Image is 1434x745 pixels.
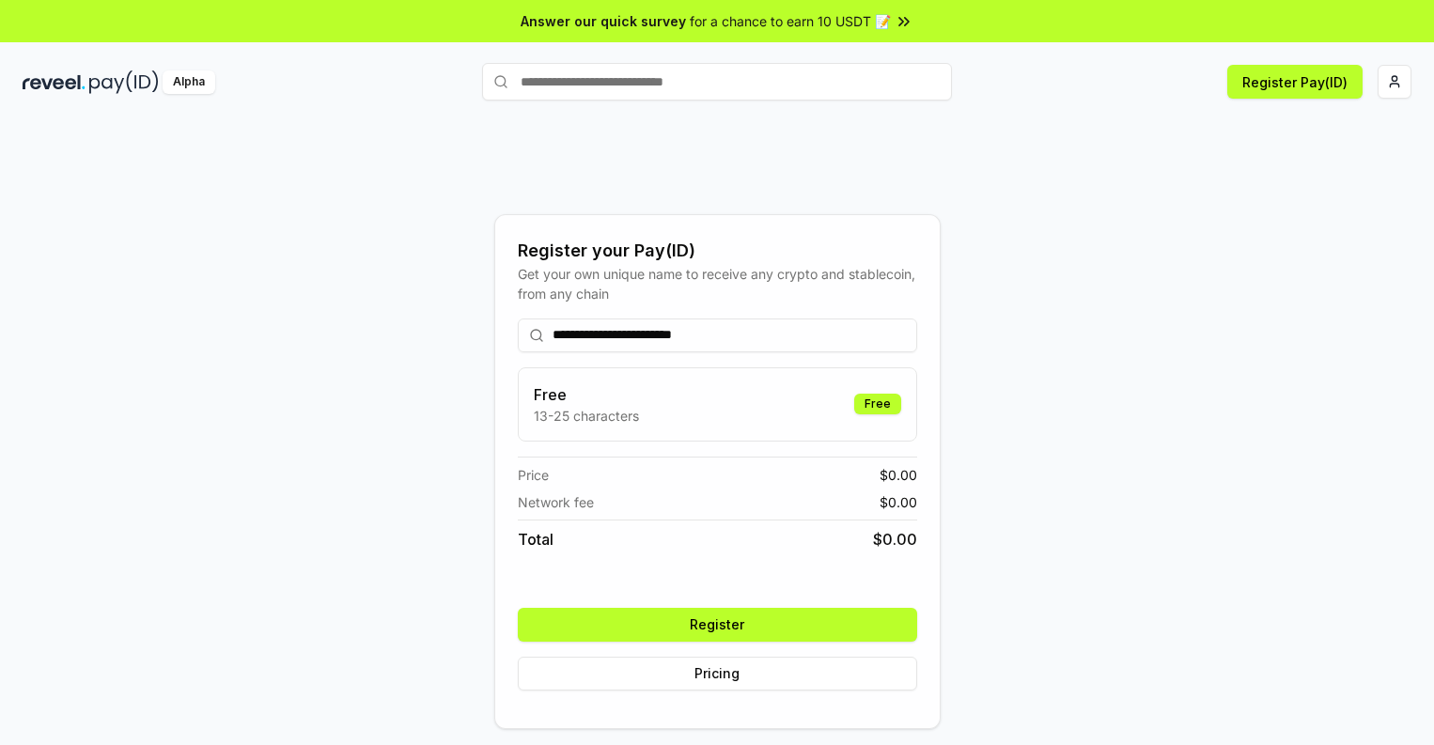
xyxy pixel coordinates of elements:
[534,406,639,426] p: 13-25 characters
[89,70,159,94] img: pay_id
[690,11,891,31] span: for a chance to earn 10 USDT 📝
[518,657,917,691] button: Pricing
[521,11,686,31] span: Answer our quick survey
[1227,65,1363,99] button: Register Pay(ID)
[880,492,917,512] span: $ 0.00
[880,465,917,485] span: $ 0.00
[518,528,553,551] span: Total
[518,264,917,303] div: Get your own unique name to receive any crypto and stablecoin, from any chain
[534,383,639,406] h3: Free
[163,70,215,94] div: Alpha
[518,608,917,642] button: Register
[518,465,549,485] span: Price
[873,528,917,551] span: $ 0.00
[518,238,917,264] div: Register your Pay(ID)
[854,394,901,414] div: Free
[518,492,594,512] span: Network fee
[23,70,86,94] img: reveel_dark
